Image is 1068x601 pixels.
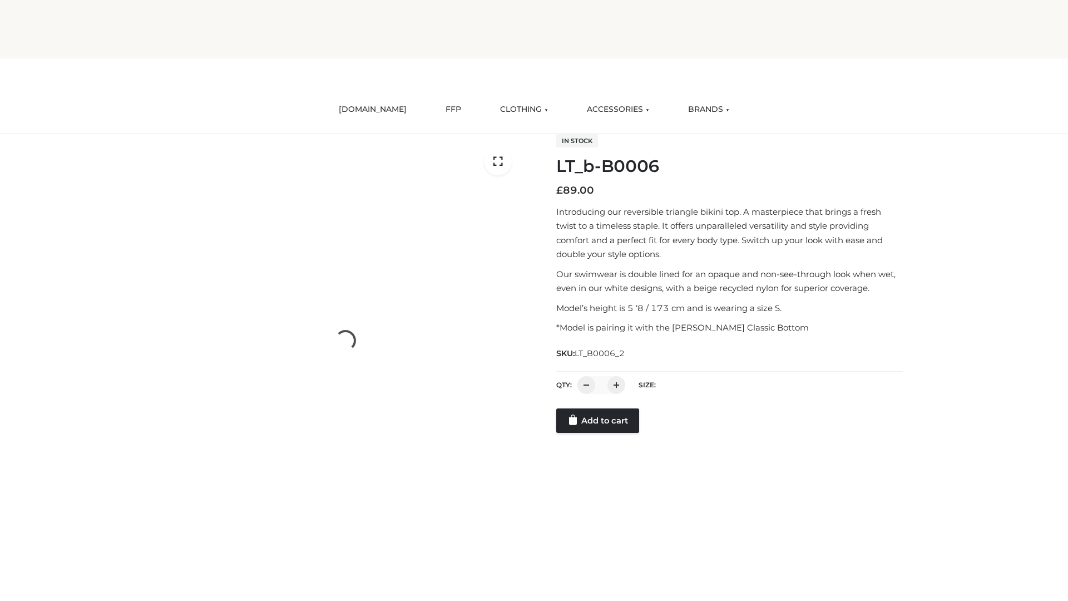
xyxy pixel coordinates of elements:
h1: LT_b-B0006 [556,156,903,176]
a: BRANDS [680,97,738,122]
bdi: 89.00 [556,184,594,196]
span: £ [556,184,563,196]
p: Our swimwear is double lined for an opaque and non-see-through look when wet, even in our white d... [556,267,903,295]
span: LT_B0006_2 [575,348,625,358]
a: CLOTHING [492,97,556,122]
p: *Model is pairing it with the [PERSON_NAME] Classic Bottom [556,321,903,335]
p: Model’s height is 5 ‘8 / 173 cm and is wearing a size S. [556,301,903,316]
label: Size: [639,381,656,389]
label: QTY: [556,381,572,389]
a: [DOMAIN_NAME] [330,97,415,122]
a: ACCESSORIES [578,97,657,122]
p: Introducing our reversible triangle bikini top. A masterpiece that brings a fresh twist to a time... [556,205,903,262]
a: FFP [437,97,469,122]
span: In stock [556,134,598,147]
a: Add to cart [556,408,639,433]
span: SKU: [556,347,626,360]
